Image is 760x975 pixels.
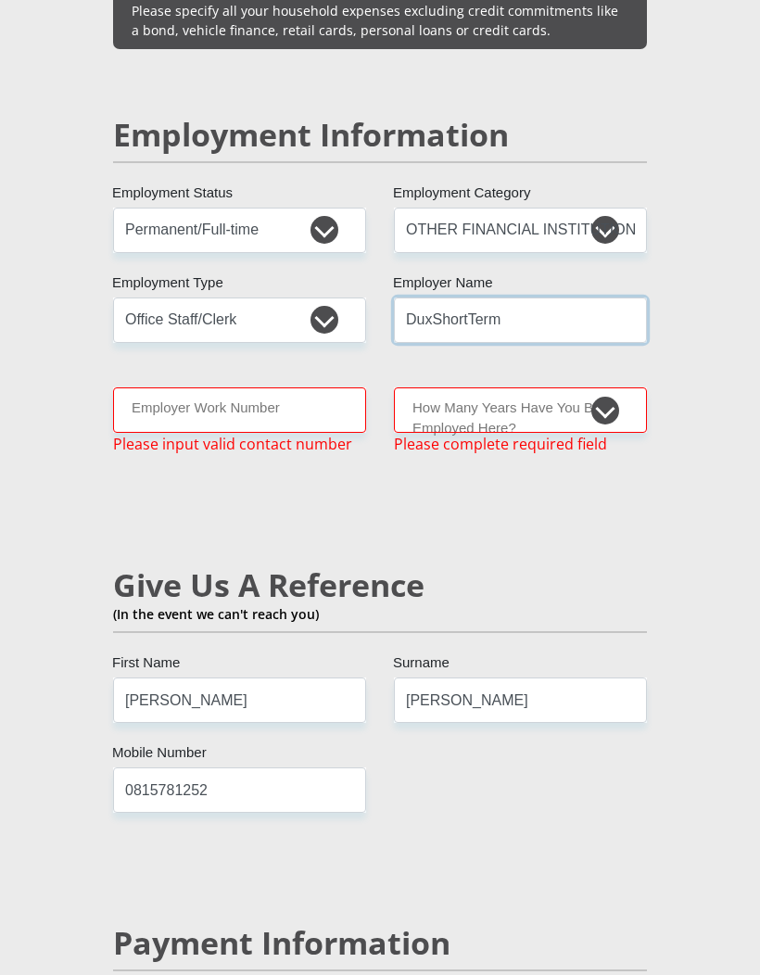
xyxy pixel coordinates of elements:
[132,1,628,40] p: Please specify all your household expenses excluding credit commitments like a bond, vehicle fina...
[394,677,647,723] input: Surname
[113,387,366,433] input: Employer Work Number
[113,566,647,604] h2: Give Us A Reference
[113,433,352,455] span: Please input valid contact number
[113,677,366,723] input: Name
[394,433,607,455] span: Please complete required field
[113,116,647,154] h2: Employment Information
[113,767,366,813] input: Mobile Number
[113,924,647,962] h2: Payment Information
[394,298,647,343] input: Employer's Name
[113,604,647,624] p: (In the event we can't reach you)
